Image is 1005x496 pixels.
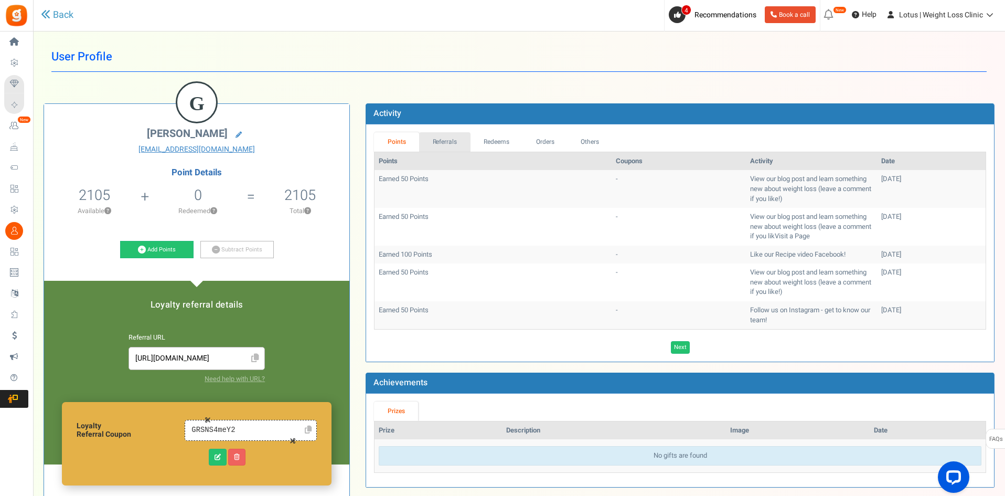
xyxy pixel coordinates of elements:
h5: 0 [194,187,202,203]
th: Description [502,421,726,440]
a: New [4,117,28,135]
div: [DATE] [881,268,981,278]
td: View our blog post and learn something new about weight loss (leave a comment if you like!) [746,170,877,208]
div: [DATE] [881,250,981,260]
h4: Point Details [44,168,349,177]
h6: Referral URL [129,334,265,342]
td: Earned 50 Points [375,208,612,246]
a: Redeems [471,132,523,152]
th: Activity [746,152,877,171]
td: - [612,246,746,264]
a: Points [374,132,419,152]
b: Achievements [373,376,427,389]
a: 4 Recommendations [669,6,761,23]
p: Total [256,206,344,216]
th: Date [870,421,986,440]
td: Earned 50 Points [375,170,612,208]
a: Click to Copy [301,422,315,439]
span: 2105 [79,185,110,206]
em: New [17,116,31,123]
td: Follow us on Instagram - get to know our team! [746,301,877,329]
a: Add Points [120,241,194,259]
a: Prizes [374,402,418,421]
b: Activity [373,107,401,120]
span: FAQs [989,429,1003,449]
td: Like our Recipe video Facebook! [746,246,877,264]
span: Click to Copy [247,350,263,368]
h6: Loyalty Referral Coupon [77,422,185,438]
a: Help [848,6,881,23]
h1: User Profile [51,42,987,72]
span: Lotus | Weight Loss Clinic [899,9,983,20]
p: Available [49,206,140,216]
a: Subtract Points [200,241,274,259]
a: Need help with URL? [205,374,265,384]
a: Book a call [765,6,816,23]
th: Points [375,152,612,171]
span: [PERSON_NAME] [147,126,228,141]
p: Redeemed [150,206,245,216]
button: ? [104,208,111,215]
td: View our blog post and learn something new about weight loss (leave a comment if you likVisit a Page [746,208,877,246]
th: Image [726,421,870,440]
figcaption: G [177,83,216,124]
td: - [612,170,746,208]
td: - [612,263,746,301]
a: Next [671,341,690,354]
h5: 2105 [284,187,316,203]
span: Recommendations [694,9,756,20]
span: 4 [681,5,691,15]
a: Referrals [419,132,471,152]
a: Orders [522,132,568,152]
th: Prize [375,421,501,440]
em: New [833,6,847,14]
td: - [612,208,746,246]
td: Earned 50 Points [375,263,612,301]
td: View our blog post and learn something new about weight loss (leave a comment if you like!) [746,263,877,301]
div: [DATE] [881,212,981,222]
td: - [612,301,746,329]
div: No gifts are found [379,446,981,466]
td: Earned 50 Points [375,301,612,329]
td: Earned 100 Points [375,246,612,264]
a: Others [568,132,613,152]
th: Coupons [612,152,746,171]
div: [DATE] [881,174,981,184]
a: [EMAIL_ADDRESS][DOMAIN_NAME] [52,144,341,155]
span: Help [859,9,876,20]
h5: Loyalty referral details [55,300,339,310]
div: [DATE] [881,305,981,315]
button: ? [210,208,217,215]
button: ? [304,208,311,215]
img: Gratisfaction [5,4,28,27]
th: Date [877,152,986,171]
